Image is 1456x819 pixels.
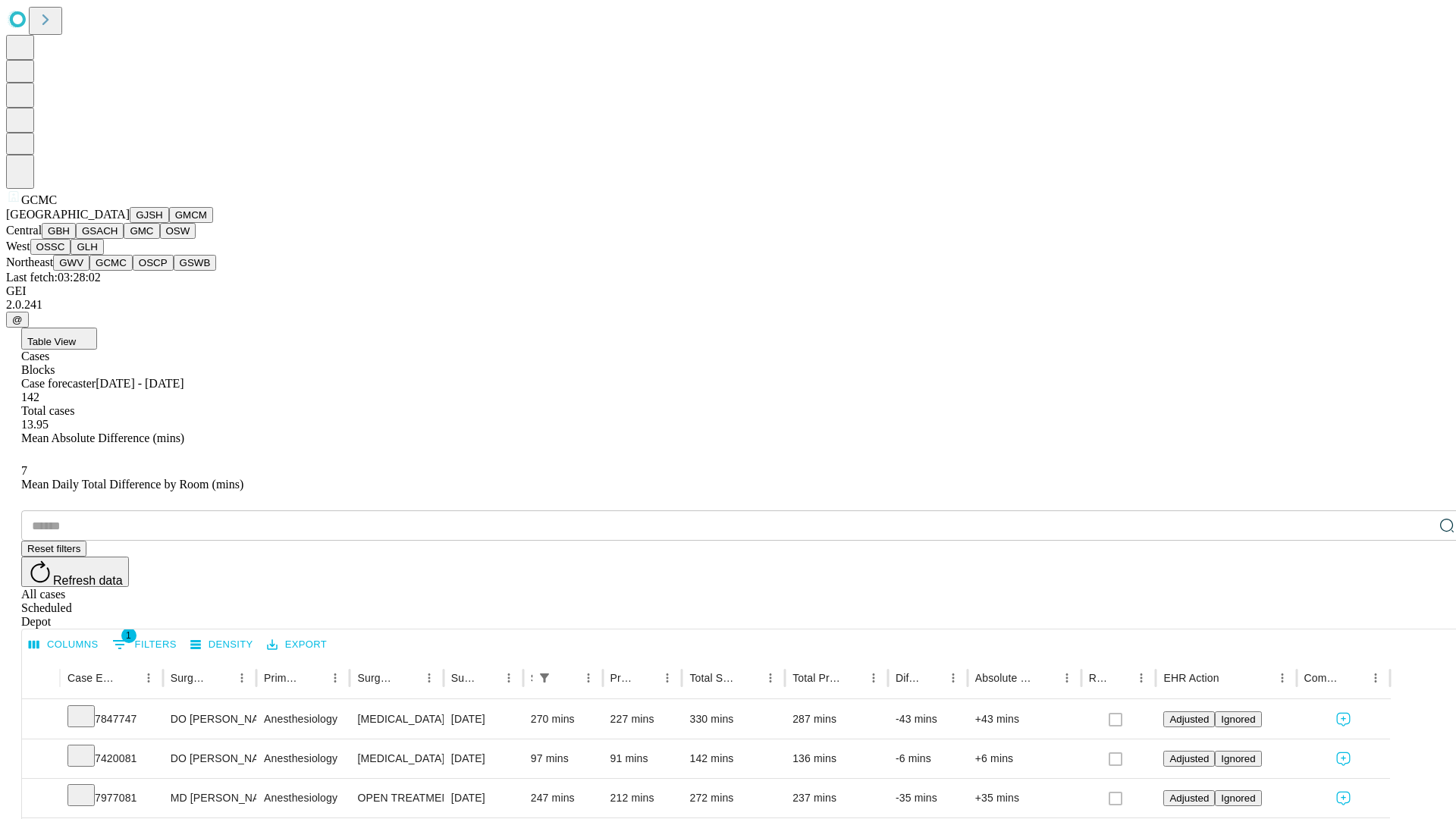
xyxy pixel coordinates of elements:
[21,557,129,587] button: Refresh data
[610,739,675,778] div: 91 mins
[1131,667,1152,689] button: Menu
[1221,792,1255,804] span: Ignored
[357,700,435,739] div: [MEDICAL_DATA] SPINE POSTERIOR CERVICAL
[21,478,243,491] span: Mean Daily Total Difference by Room (mins)
[30,707,52,733] button: Expand
[451,700,516,739] div: [DATE]
[25,633,102,657] button: Select columns
[921,667,943,689] button: Sort
[174,255,217,271] button: GSWB
[6,298,1450,312] div: 2.0.241
[689,739,777,778] div: 142 mins
[231,667,253,689] button: Menu
[6,256,53,268] span: Northeast
[27,543,80,554] span: Reset filters
[263,633,331,657] button: Export
[171,700,249,739] div: DO [PERSON_NAME] [PERSON_NAME] Do
[357,672,395,684] div: Surgery Name
[30,239,71,255] button: OSSC
[1163,711,1215,727] button: Adjusted
[896,700,960,739] div: -43 mins
[264,739,342,778] div: Anesthesiology
[124,223,159,239] button: GMC
[1221,667,1242,689] button: Sort
[325,667,346,689] button: Menu
[357,779,435,817] div: OPEN TREATMENT [MEDICAL_DATA] WITH PLATE
[264,779,342,817] div: Anesthesiology
[896,672,920,684] div: Difference
[96,377,184,390] span: [DATE] - [DATE]
[1056,667,1078,689] button: Menu
[792,672,840,684] div: Total Predicted Duration
[21,418,49,431] span: 13.95
[171,779,249,817] div: MD [PERSON_NAME]
[21,541,86,557] button: Reset filters
[6,284,1450,298] div: GEI
[943,667,964,689] button: Menu
[792,739,880,778] div: 136 mins
[689,672,737,684] div: Total Scheduled Duration
[171,672,209,684] div: Surgeon Name
[1344,667,1365,689] button: Sort
[975,739,1074,778] div: +6 mins
[863,667,884,689] button: Menu
[27,336,76,347] span: Table View
[67,779,155,817] div: 7977081
[160,223,196,239] button: OSW
[975,779,1074,817] div: +35 mins
[67,739,155,778] div: 7420081
[1089,672,1109,684] div: Resolved in EHR
[760,667,781,689] button: Menu
[1221,753,1255,764] span: Ignored
[169,207,213,223] button: GMCM
[1215,751,1261,767] button: Ignored
[419,667,440,689] button: Menu
[21,431,184,444] span: Mean Absolute Difference (mins)
[498,667,519,689] button: Menu
[451,779,516,817] div: [DATE]
[1163,790,1215,806] button: Adjusted
[531,700,595,739] div: 270 mins
[6,224,42,237] span: Central
[1272,667,1293,689] button: Menu
[6,271,101,284] span: Last fetch: 03:28:02
[53,255,89,271] button: GWV
[1169,753,1209,764] span: Adjusted
[578,667,599,689] button: Menu
[187,633,257,657] button: Density
[264,700,342,739] div: Anesthesiology
[531,672,532,684] div: Scheduled In Room Duration
[67,672,115,684] div: Case Epic Id
[21,377,96,390] span: Case forecaster
[21,404,74,417] span: Total cases
[210,667,231,689] button: Sort
[896,779,960,817] div: -35 mins
[477,667,498,689] button: Sort
[657,667,678,689] button: Menu
[6,312,29,328] button: @
[67,700,155,739] div: 7847747
[1035,667,1056,689] button: Sort
[610,779,675,817] div: 212 mins
[264,672,302,684] div: Primary Service
[1304,672,1342,684] div: Comments
[975,672,1034,684] div: Absolute Difference
[108,632,180,657] button: Show filters
[1169,714,1209,725] span: Adjusted
[171,739,249,778] div: DO [PERSON_NAME] [PERSON_NAME] Do
[1163,751,1215,767] button: Adjusted
[531,739,595,778] div: 97 mins
[1109,667,1131,689] button: Sort
[1169,792,1209,804] span: Adjusted
[635,667,657,689] button: Sort
[12,314,23,325] span: @
[21,328,97,350] button: Table View
[792,700,880,739] div: 287 mins
[531,779,595,817] div: 247 mins
[397,667,419,689] button: Sort
[53,574,123,587] span: Refresh data
[130,207,169,223] button: GJSH
[30,786,52,812] button: Expand
[121,628,136,643] span: 1
[1215,790,1261,806] button: Ignored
